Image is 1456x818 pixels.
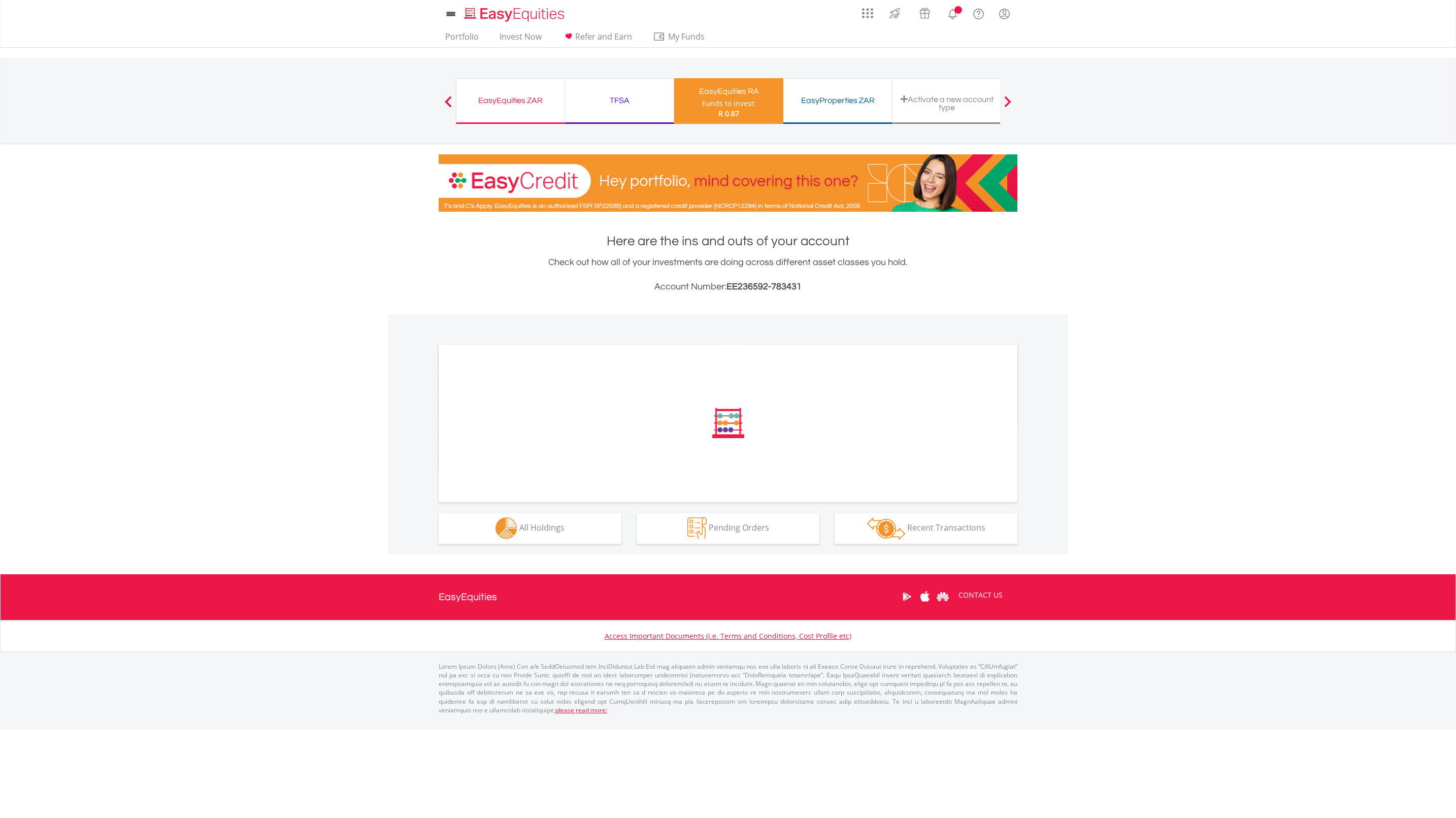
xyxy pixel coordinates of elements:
img: vouchers-v2.svg [916,5,933,21]
div: Activate a new account type [899,95,995,112]
a: Portfolio [441,31,483,47]
span: EE236592-783431 [726,282,802,291]
div: EasyProperties ZAR [789,93,886,108]
a: FAQ's and Support [966,3,991,23]
a: Refer and Earn [558,31,636,47]
button: Pending Orders [637,513,819,544]
div: Funds to invest: [702,99,756,109]
img: grid-menu-icon.svg [862,8,873,19]
img: pending_instructions-wht.png [687,517,707,539]
div: Check out how all of your investments are doing across different asset classes you hold. [439,255,1017,294]
button: All Holdings [439,513,621,544]
span: My Funds [653,30,719,43]
a: Apple [916,581,934,612]
img: EasyEquities_Logo.png [462,6,569,23]
button: Recent Transactions [835,513,1017,544]
img: thrive-v2.svg [886,5,903,21]
img: holdings-wht.png [495,517,517,539]
span: Pending Orders [709,522,769,533]
a: My Profile [991,3,1017,25]
span: Refer and Earn [575,31,632,42]
h3: Account Number: [439,280,1017,294]
span: Recent Transactions [907,522,985,533]
div: EasyEquities RA [680,84,777,99]
a: AppsGrid [855,3,880,19]
a: Access Important Documents (i.e. Terms and Conditions, Cost Profile etc) [605,631,851,641]
a: please read more: [555,706,607,714]
div: EasyEquities ZAR [462,93,558,108]
img: EasyCredit Promotion Banner [439,154,1017,212]
a: Vouchers [910,3,940,21]
a: Home page [460,3,569,23]
a: EasyEquities [439,574,497,620]
img: transactions-zar-wht.png [867,517,905,540]
a: Invest Now [495,31,546,47]
p: Lorem Ipsum Dolors (Ame) Con a/e SeddOeiusmod tem InciDiduntut Lab Etd mag aliquaen admin veniamq... [439,662,1017,714]
h1: Here are the ins and outs of your account [439,232,1017,250]
a: Google Play [898,581,916,612]
a: CONTACT US [951,581,1010,609]
a: Huawei [934,581,951,612]
span: All Holdings [519,522,565,533]
a: Notifications [940,3,966,23]
span: R 0.87 [718,109,739,118]
div: TFSA [571,93,668,108]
